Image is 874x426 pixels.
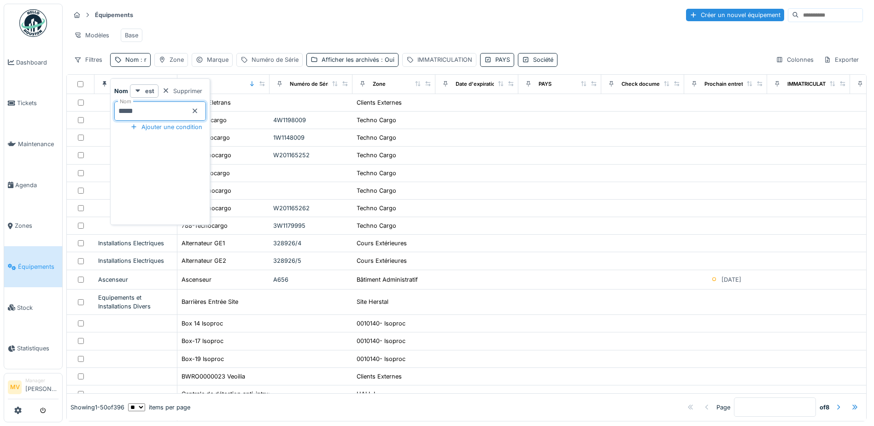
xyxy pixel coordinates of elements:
div: Zone [170,55,184,64]
img: Badge_color-CXgf-gQk.svg [19,9,47,37]
div: Société [533,55,553,64]
strong: Nom [114,87,128,95]
span: Agenda [15,181,59,189]
div: Afficher les archivés [322,55,394,64]
div: 328926/5 [273,256,349,265]
div: IMMATRICULATION [787,80,835,88]
div: Cours Extérieures [357,239,407,248]
div: Installations Electriques [98,256,173,265]
div: Cours Extérieures [357,256,407,265]
div: Techno Cargo [357,169,396,177]
div: PAYS [539,80,551,88]
div: Installations Electriques [98,239,173,248]
div: Filtres [70,53,106,66]
span: Maintenance [18,140,59,148]
span: : Oui [379,56,394,63]
div: 4W1198009 [273,116,349,124]
div: Alternateur GE2 [182,256,226,265]
strong: est [145,87,154,95]
div: Supprimer [158,85,206,97]
div: Clients Externes [357,98,402,107]
div: 788-Tecnocargo [182,221,228,230]
div: Prochain entretien [704,80,751,88]
div: Box-19 Isoproc [182,355,224,363]
div: Exporter [820,53,863,66]
div: Techno Cargo [357,151,396,160]
div: BWRO0000023 Veoilia [182,372,245,381]
span: Dashboard [16,58,59,67]
div: Date d'expiration [456,80,499,88]
div: Site Herstal [357,297,388,306]
div: Numéro de Série [252,55,299,64]
div: [DATE] [721,275,741,284]
div: Bâtiment Administratif [357,275,418,284]
div: items per page [128,403,190,412]
div: Manager [25,377,59,384]
strong: of 8 [820,403,829,412]
div: Créer un nouvel équipement [686,9,784,21]
div: Nom [125,55,147,64]
div: IMMATRICULATION [417,55,472,64]
div: W201165252 [273,151,349,160]
div: 0010140- Isoproc [357,337,405,345]
div: Techno Cargo [357,204,396,213]
div: Ajouter une condition [127,121,206,133]
span: Statistiques [17,344,59,353]
div: Techno Cargo [357,221,396,230]
div: A656 [273,275,349,284]
div: Base [125,31,138,40]
div: Showing 1 - 50 of 396 [70,403,124,412]
div: 328926/4 [273,239,349,248]
div: Page [716,403,730,412]
div: 1W1148009 [273,133,349,142]
div: Techno Cargo [357,186,396,195]
div: Alternateur GE1 [182,239,225,248]
div: Colonnes [772,53,818,66]
div: Box-17 Isoproc [182,337,223,345]
div: Marque [207,55,229,64]
span: Zones [15,221,59,230]
span: Tickets [17,99,59,107]
div: 0010140- Isoproc [357,319,405,328]
div: Zone [373,80,386,88]
li: MV [8,380,22,394]
div: Techno Cargo [357,116,396,124]
div: Check document date [622,80,677,88]
div: W201165262 [273,204,349,213]
div: Barrières Entrée Site [182,297,238,306]
div: 3W1179995 [273,221,349,230]
div: HALL I [357,390,375,398]
div: Box 14 Isoproc [182,319,223,328]
div: Clients Externes [357,372,402,381]
span: Stock [17,303,59,312]
div: Ascenseur [182,275,211,284]
div: Ascenseur [98,275,173,284]
div: Centrale de détection anti-intrusion [182,390,281,398]
div: Equipements et Installations Divers [98,293,173,311]
div: 0010140- Isoproc [357,355,405,363]
div: Modèles [70,29,113,42]
li: [PERSON_NAME] [25,377,59,397]
span: Équipements [18,262,59,271]
strong: Équipements [91,11,137,19]
div: Numéro de Série [290,80,332,88]
label: Nom [118,98,133,106]
div: Techno Cargo [357,133,396,142]
div: PAYS [495,55,510,64]
span: : r [139,56,147,63]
